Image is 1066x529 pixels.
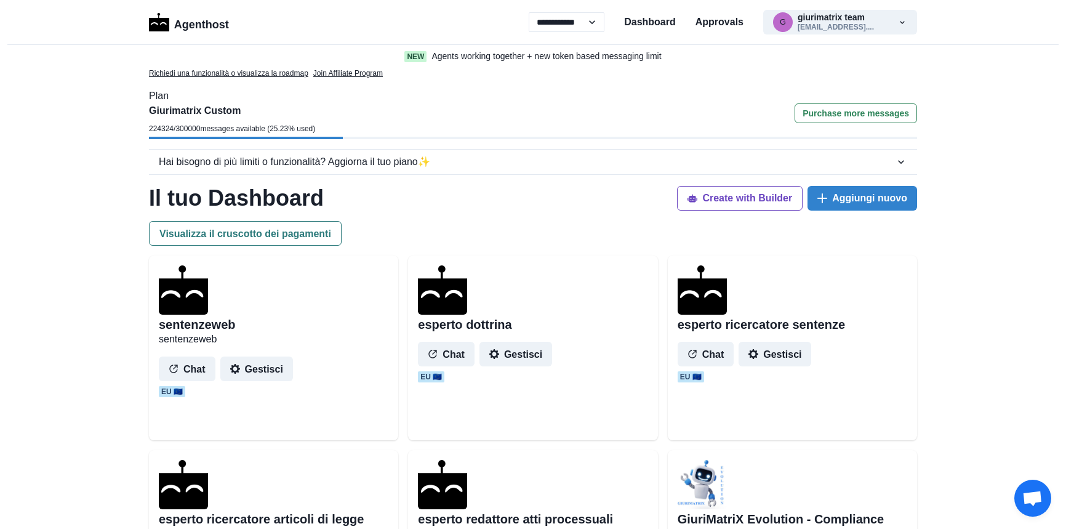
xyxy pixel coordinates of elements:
h2: sentenzeweb [159,317,235,332]
button: Chat [678,342,734,366]
button: Visualizza il cruscotto dei pagamenti [149,221,342,246]
p: Plan [149,89,917,103]
h2: esperto ricercatore articoli di legge [159,512,364,527]
p: Agenthost [174,12,229,33]
a: Join Affiliate Program [313,68,383,79]
span: EU 🇪🇺 [678,371,704,382]
p: Agents working together + new token based messaging limit [431,50,661,63]
h2: esperto ricercatore sentenze [678,317,845,332]
button: Purchase more messages [795,103,917,123]
h1: Il tuo Dashboard [149,185,324,211]
button: Aggiungi nuovo [808,186,917,211]
span: EU 🇪🇺 [418,371,444,382]
img: agenthostmascotdark.ico [159,265,208,315]
p: Giurimatrix Custom [149,103,315,118]
a: Richiedi una funzionalità o visualizza la roadmap [149,68,308,79]
img: agenthostmascotdark.ico [678,265,727,315]
button: Gestisci [739,342,811,366]
img: agenthostmascotdark.ico [418,460,467,509]
button: Gestisci [479,342,552,366]
button: Gestisci [220,357,293,381]
img: user%2F1706%2F9a82ef53-2d54-4fe3-b478-6a268bb0926b [678,460,727,509]
p: sentenzeweb [159,332,388,347]
h2: esperto redattore atti processuali [418,512,613,527]
span: EU 🇪🇺 [159,386,185,397]
a: LogoAgenthost [149,12,229,33]
button: Create with Builder [677,186,803,211]
button: Chat [159,357,215,381]
span: New [404,51,427,62]
button: Chat [418,342,475,366]
img: Logo [149,13,169,31]
a: Purchase more messages [795,103,917,137]
h2: esperto dottrina [418,317,511,332]
a: Approvals [695,15,743,30]
img: agenthostmascotdark.ico [159,460,208,509]
button: Hai bisogno di più limiti o funzionalità? Aggiorna il tuo piano✨ [149,150,917,174]
div: Aprire la chat [1014,480,1051,517]
img: agenthostmascotdark.ico [418,265,467,315]
p: 224324 / 300000 messages available ( 25.23 % used) [149,123,315,134]
button: giurimatrix@gmail.comgiurimatrix team[EMAIL_ADDRESS].... [763,10,917,34]
a: Dashboard [624,15,676,30]
div: Hai bisogno di più limiti o funzionalità? Aggiorna il tuo piano ✨ [159,155,895,169]
a: NewAgents working together + new token based messaging limit [379,50,687,63]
